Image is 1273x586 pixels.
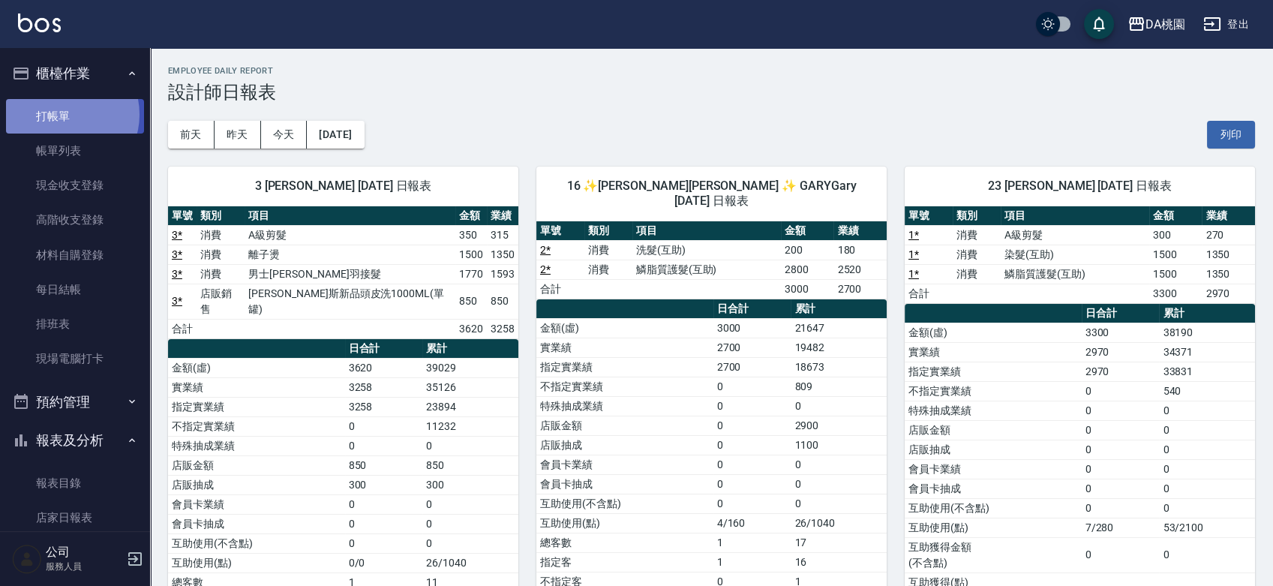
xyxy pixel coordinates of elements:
[905,362,1082,381] td: 指定實業績
[487,319,518,338] td: 3258
[713,513,791,533] td: 4/160
[168,514,345,533] td: 會員卡抽成
[6,134,144,168] a: 帳單列表
[1159,459,1255,479] td: 0
[1082,459,1160,479] td: 0
[1001,264,1149,284] td: 鱗脂質護髮(互助)
[1084,9,1114,39] button: save
[791,513,887,533] td: 26/1040
[245,206,455,226] th: 項目
[1159,362,1255,381] td: 33831
[781,240,833,260] td: 200
[1159,518,1255,537] td: 53/2100
[536,279,584,299] td: 合計
[1082,323,1160,342] td: 3300
[245,264,455,284] td: 男士[PERSON_NAME]羽接髮
[345,397,423,416] td: 3258
[1202,284,1255,303] td: 2970
[197,206,245,226] th: 類別
[1082,537,1160,572] td: 0
[536,494,713,513] td: 互助使用(不含點)
[905,440,1082,459] td: 店販抽成
[422,553,518,572] td: 26/1040
[345,436,423,455] td: 0
[307,121,364,149] button: [DATE]
[1159,342,1255,362] td: 34371
[584,221,632,241] th: 類別
[1149,206,1202,226] th: 金額
[953,264,1001,284] td: 消費
[1082,362,1160,381] td: 2970
[1082,498,1160,518] td: 0
[197,284,245,319] td: 店販銷售
[455,319,487,338] td: 3620
[1001,225,1149,245] td: A級剪髮
[1159,381,1255,401] td: 540
[1082,304,1160,323] th: 日合計
[168,475,345,494] td: 店販抽成
[1202,225,1255,245] td: 270
[713,377,791,396] td: 0
[713,455,791,474] td: 0
[584,260,632,279] td: 消費
[6,99,144,134] a: 打帳單
[905,479,1082,498] td: 會員卡抽成
[245,245,455,264] td: 離子燙
[422,514,518,533] td: 0
[536,396,713,416] td: 特殊抽成業績
[781,221,833,241] th: 金額
[6,238,144,272] a: 材料自購登錄
[487,206,518,226] th: 業績
[1082,381,1160,401] td: 0
[1159,323,1255,342] td: 38190
[168,436,345,455] td: 特殊抽成業績
[6,307,144,341] a: 排班表
[455,206,487,226] th: 金額
[713,299,791,319] th: 日合計
[905,498,1082,518] td: 互助使用(不含點)
[1159,440,1255,459] td: 0
[905,401,1082,420] td: 特殊抽成業績
[905,206,1255,304] table: a dense table
[1159,401,1255,420] td: 0
[422,455,518,475] td: 850
[168,455,345,475] td: 店販金額
[536,416,713,435] td: 店販金額
[536,338,713,357] td: 實業績
[905,381,1082,401] td: 不指定實業績
[1149,264,1202,284] td: 1500
[1121,9,1191,40] button: DA桃園
[1082,440,1160,459] td: 0
[781,260,833,279] td: 2800
[1207,121,1255,149] button: 列印
[632,260,781,279] td: 鱗脂質護髮(互助)
[422,377,518,397] td: 35126
[713,416,791,435] td: 0
[536,533,713,552] td: 總客數
[46,560,122,573] p: 服務人員
[632,240,781,260] td: 洗髮(互助)
[1159,537,1255,572] td: 0
[953,206,1001,226] th: 類別
[1159,304,1255,323] th: 累計
[1149,284,1202,303] td: 3300
[791,357,887,377] td: 18673
[168,494,345,514] td: 會員卡業績
[713,435,791,455] td: 0
[1159,498,1255,518] td: 0
[422,416,518,436] td: 11232
[215,121,261,149] button: 昨天
[168,206,197,226] th: 單號
[905,459,1082,479] td: 會員卡業績
[791,416,887,435] td: 2900
[422,533,518,553] td: 0
[791,474,887,494] td: 0
[1149,225,1202,245] td: 300
[791,396,887,416] td: 0
[487,264,518,284] td: 1593
[261,121,308,149] button: 今天
[197,245,245,264] td: 消費
[245,284,455,319] td: [PERSON_NAME]斯新品頭皮洗1000ML(單罐)
[833,260,887,279] td: 2520
[6,272,144,307] a: 每日結帳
